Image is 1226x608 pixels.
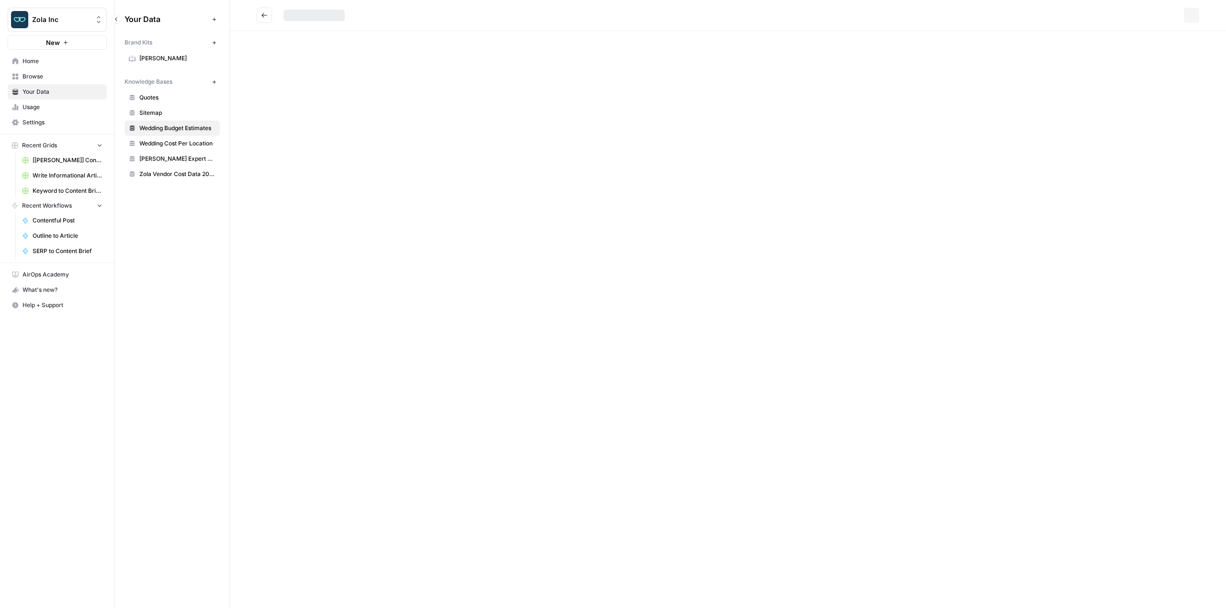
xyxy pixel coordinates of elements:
span: Sitemap [139,109,216,117]
span: SERP to Content Brief [33,247,102,255]
span: Help + Support [23,301,102,310]
span: New [46,38,60,47]
button: What's new? [8,282,107,298]
span: Usage [23,103,102,111]
span: AirOps Academy [23,270,102,279]
span: Contentful Post [33,216,102,225]
button: Go back [257,8,272,23]
a: Usage [8,99,107,115]
span: [PERSON_NAME] [139,54,216,63]
span: Settings [23,118,102,127]
span: Home [23,57,102,66]
a: Quotes [125,90,220,105]
a: [PERSON_NAME] [125,51,220,66]
span: [[PERSON_NAME]] Content Creation [33,156,102,165]
a: Keyword to Content Brief Grid [18,183,107,199]
a: Browse [8,69,107,84]
span: Your Data [125,13,208,25]
a: Home [8,54,107,69]
span: Zola Inc [32,15,90,24]
a: Wedding Cost Per Location [125,136,220,151]
span: [PERSON_NAME] Expert Advice Articles [139,155,216,163]
a: Zola Vendor Cost Data 2025 [125,166,220,182]
button: New [8,35,107,50]
span: Brand Kits [125,38,152,47]
span: Wedding Budget Estimates [139,124,216,133]
span: Write Informational Article [33,171,102,180]
a: [[PERSON_NAME]] Content Creation [18,153,107,168]
button: Help + Support [8,298,107,313]
a: AirOps Academy [8,267,107,282]
a: Your Data [8,84,107,99]
a: [PERSON_NAME] Expert Advice Articles [125,151,220,166]
span: Knowledge Bases [125,77,172,86]
span: Recent Workflows [22,201,72,210]
a: Contentful Post [18,213,107,228]
a: SERP to Content Brief [18,243,107,259]
button: Recent Grids [8,138,107,153]
span: Outline to Article [33,232,102,240]
span: Keyword to Content Brief Grid [33,187,102,195]
span: Zola Vendor Cost Data 2025 [139,170,216,178]
button: Recent Workflows [8,199,107,213]
a: Write Informational Article [18,168,107,183]
a: Settings [8,115,107,130]
div: What's new? [8,283,106,297]
img: Zola Inc Logo [11,11,28,28]
span: Browse [23,72,102,81]
span: Recent Grids [22,141,57,150]
button: Workspace: Zola Inc [8,8,107,32]
span: Wedding Cost Per Location [139,139,216,148]
a: Wedding Budget Estimates [125,121,220,136]
span: Your Data [23,88,102,96]
a: Sitemap [125,105,220,121]
span: Quotes [139,93,216,102]
a: Outline to Article [18,228,107,243]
